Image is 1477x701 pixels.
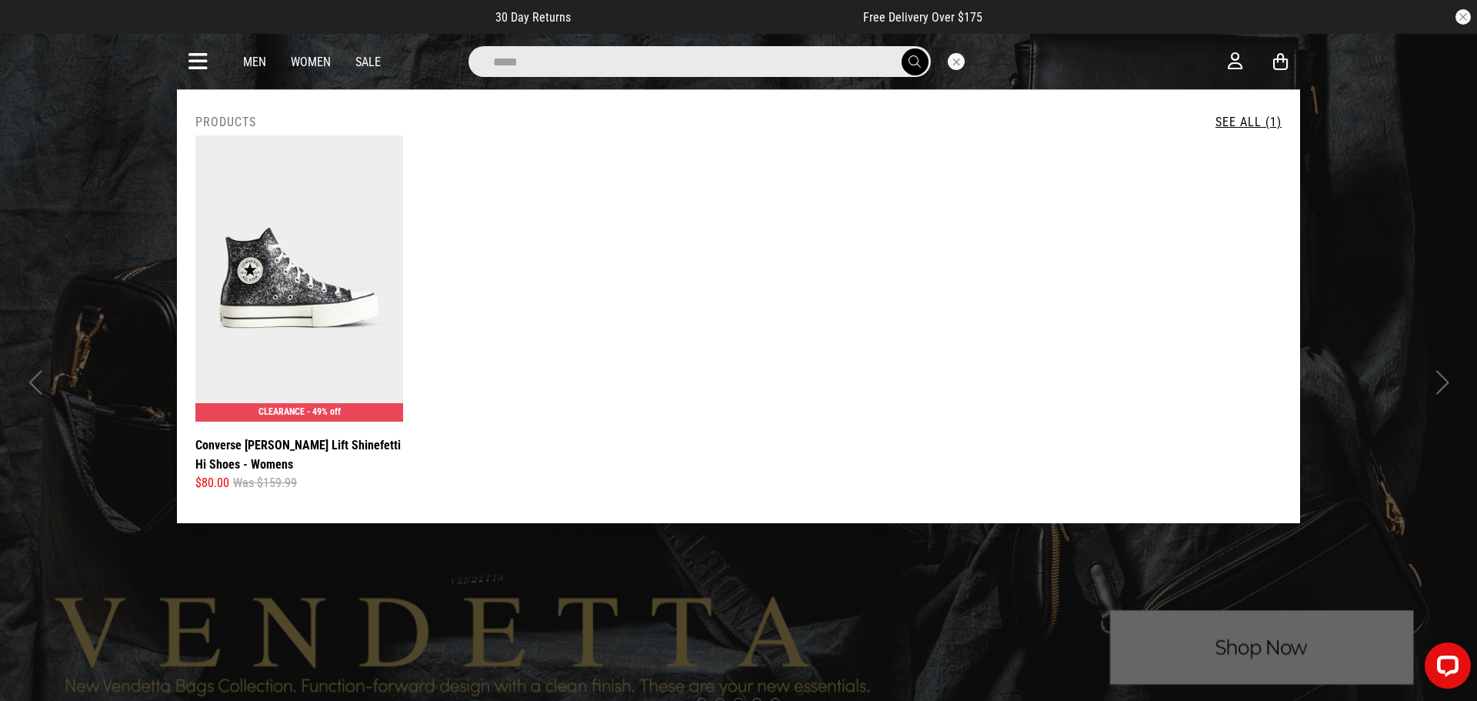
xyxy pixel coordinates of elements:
[195,474,229,492] span: $80.00
[948,53,965,70] button: Close search
[291,55,331,69] a: Women
[602,9,832,25] iframe: Customer reviews powered by Trustpilot
[243,55,266,69] a: Men
[307,406,341,417] span: - 49% off
[195,436,403,474] a: Converse [PERSON_NAME] Lift Shinefetti Hi Shoes - Womens
[1215,115,1282,129] a: See All (1)
[195,115,256,129] h2: Products
[1412,636,1477,701] iframe: LiveChat chat widget
[495,10,571,25] span: 30 Day Returns
[233,474,297,492] span: Was $159.99
[195,135,403,422] img: Converse Chuck Taylor Lift Shinefetti Hi Shoes - Womens in Black
[355,55,381,69] a: Sale
[258,406,305,417] span: CLEARANCE
[863,10,982,25] span: Free Delivery Over $175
